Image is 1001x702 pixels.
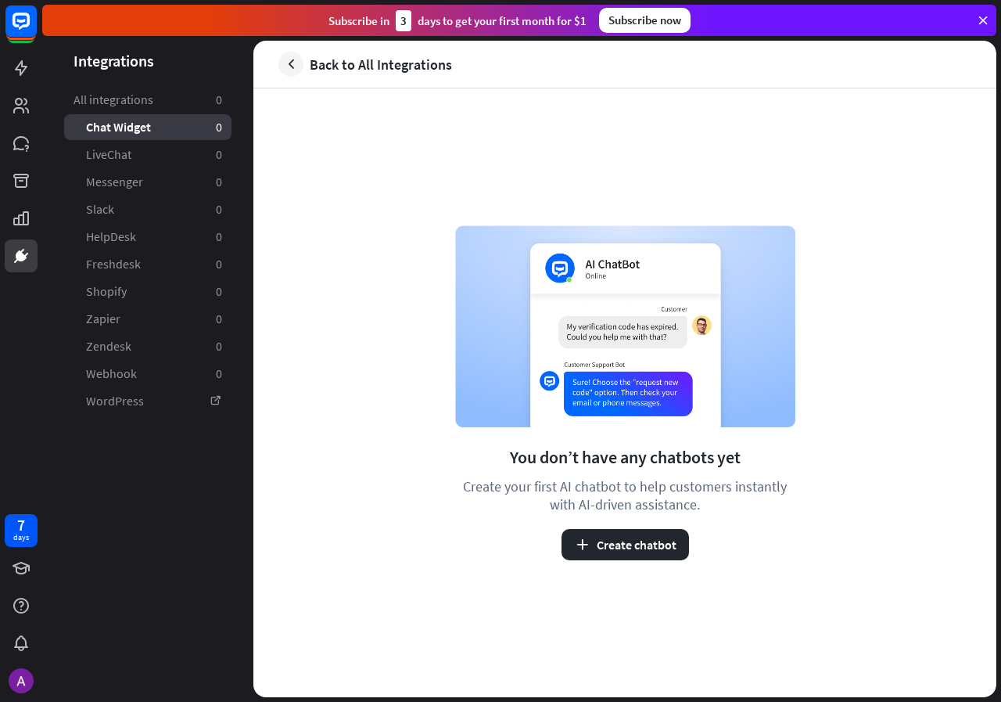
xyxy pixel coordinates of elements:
[328,10,587,31] div: Subscribe in days to get your first month for $1
[86,146,131,163] span: LiveChat
[86,365,137,382] span: Webhook
[64,224,231,250] a: HelpDesk 0
[216,201,222,218] aside: 0
[74,92,153,108] span: All integrations
[13,6,59,53] button: Open LiveChat chat widget
[216,365,222,382] aside: 0
[64,306,231,332] a: Zapier 0
[310,56,452,74] span: Back to All Integrations
[216,283,222,300] aside: 0
[64,251,231,277] a: Freshdesk 0
[86,338,131,355] span: Zendesk
[86,283,127,300] span: Shopify
[216,256,222,272] aside: 0
[216,311,222,327] aside: 0
[216,92,222,108] aside: 0
[216,174,222,190] aside: 0
[216,119,222,135] aside: 0
[561,529,689,560] button: Create chatbot
[599,8,691,33] div: Subscribe now
[64,169,231,195] a: Messenger 0
[455,477,795,513] div: Create your first AI chatbot to help customers instantly with AI-driven assistance.
[510,446,741,468] div: You don’t have any chatbots yet
[455,225,795,427] img: chatbot example image
[64,279,231,304] a: Shopify 0
[64,87,231,113] a: All integrations 0
[42,50,253,71] header: Integrations
[64,142,231,167] a: LiveChat 0
[13,532,29,543] div: days
[216,229,222,245] aside: 0
[86,201,114,218] span: Slack
[86,256,141,272] span: Freshdesk
[216,146,222,163] aside: 0
[64,196,231,222] a: Slack 0
[278,52,452,77] a: Back to All Integrations
[64,388,231,414] a: WordPress
[86,311,120,327] span: Zapier
[64,361,231,387] a: Webhook 0
[86,119,151,135] span: Chat Widget
[86,229,136,245] span: HelpDesk
[216,338,222,355] aside: 0
[17,518,25,532] div: 7
[86,174,143,190] span: Messenger
[5,514,38,547] a: 7 days
[396,10,411,31] div: 3
[64,333,231,359] a: Zendesk 0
